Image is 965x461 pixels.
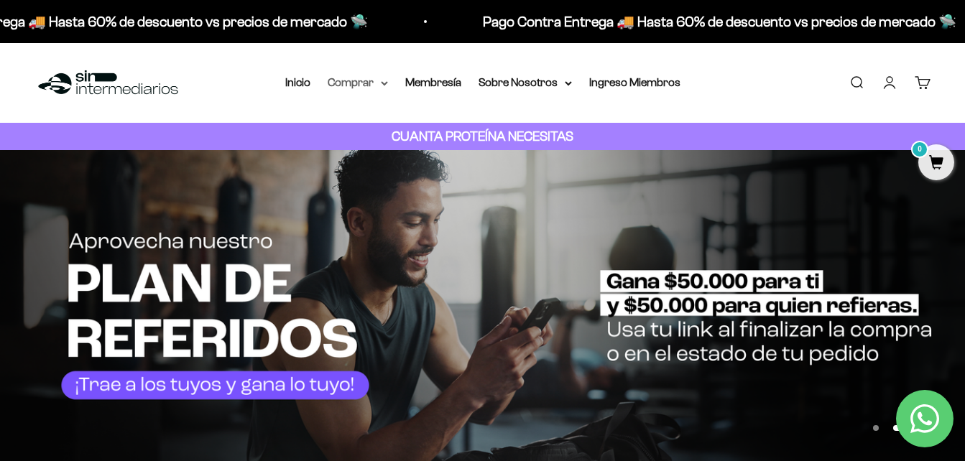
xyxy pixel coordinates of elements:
[911,141,928,158] mark: 0
[405,76,461,88] a: Membresía
[285,76,310,88] a: Inicio
[918,156,954,172] a: 0
[479,73,572,92] summary: Sobre Nosotros
[478,10,951,33] p: Pago Contra Entrega 🚚 Hasta 60% de descuento vs precios de mercado 🛸
[589,76,680,88] a: Ingreso Miembros
[328,73,388,92] summary: Comprar
[392,129,573,144] strong: CUANTA PROTEÍNA NECESITAS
